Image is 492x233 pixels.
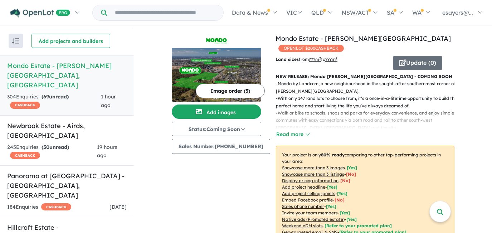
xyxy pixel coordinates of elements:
[43,144,49,150] span: 50
[108,5,222,20] input: Try estate name, suburb, builder or developer
[325,57,337,62] u: ???m
[97,144,117,159] span: 19 hours ago
[276,130,310,139] button: Read more
[282,204,324,209] u: Sales phone number
[346,171,356,177] span: [ No ]
[282,191,335,196] u: Add project selling-points
[282,165,345,170] u: Showcase more than 3 images
[276,110,460,131] p: - Walk or bike to schools, shops and parks for everyday convenience, and enjoy simple commutes wi...
[282,171,344,177] u: Showcase more than 3 listings
[12,38,19,44] img: sort.svg
[43,93,49,100] span: 69
[278,45,344,52] span: OPENLOT $ 200 CASHBACK
[42,93,69,100] strong: ( unread)
[282,217,345,222] u: Native ads (Promoted estate)
[7,143,97,160] div: 245 Enquir ies
[321,152,345,157] b: 80 % ready
[10,9,70,18] img: Openlot PRO Logo White
[327,184,337,190] span: [ Yes ]
[309,57,321,62] u: ??? m
[325,223,392,228] span: [Refer to your promoted plan]
[340,210,350,215] span: [ Yes ]
[321,57,337,62] span: to
[319,56,321,60] sup: 2
[282,184,325,190] u: Add project headline
[393,56,442,70] button: Update (0)
[7,61,127,90] h5: Mondo Estate - [PERSON_NAME][GEOGRAPHIC_DATA] , [GEOGRAPHIC_DATA]
[7,121,127,140] h5: Newbrook Estate - Airds , [GEOGRAPHIC_DATA]
[282,223,323,228] u: Weekend eDM slots
[172,139,270,154] button: Sales Number:[PHONE_NUMBER]
[276,73,454,80] p: NEW RELEASE: Mondo [PERSON_NAME][GEOGRAPHIC_DATA] - COMING SOON
[340,178,350,183] span: [ No ]
[442,9,473,16] span: esayers@...
[172,48,261,102] img: Mondo Estate - Edmondson Park
[41,203,71,210] span: CASHBACK
[42,144,69,150] strong: ( unread)
[276,95,460,110] p: - With only 147 land lots to choose from, it’s a once-in-a-lifetime opportunity to build the perf...
[31,34,110,48] button: Add projects and builders
[335,197,345,203] span: [ No ]
[10,152,40,159] span: CASHBACK
[175,37,258,45] img: Mondo Estate - Edmondson Park Logo
[196,84,265,98] button: Image order (5)
[109,204,127,210] span: [DATE]
[172,105,261,119] button: Add images
[337,191,347,196] span: [ Yes ]
[282,197,333,203] u: Embed Facebook profile
[276,56,388,63] p: from
[347,165,357,170] span: [ Yes ]
[346,217,357,222] span: [Yes]
[282,210,338,215] u: Invite your team members
[172,122,261,136] button: Status:Coming Soon
[326,204,336,209] span: [ Yes ]
[10,102,40,109] span: CASHBACK
[276,57,299,62] b: Land sizes
[7,93,101,110] div: 304 Enquir ies
[276,80,460,95] p: - Mondo by Landcom, a new neighbourhood in the sought-after southernmost corner of [PERSON_NAME][...
[7,171,127,200] h5: Panorama at [GEOGRAPHIC_DATA] - [GEOGRAPHIC_DATA] , [GEOGRAPHIC_DATA]
[7,203,71,212] div: 184 Enquir ies
[276,34,451,43] a: Mondo Estate - [PERSON_NAME][GEOGRAPHIC_DATA]
[101,93,116,108] span: 1 hour ago
[172,34,261,102] a: Mondo Estate - Edmondson Park LogoMondo Estate - Edmondson Park
[282,178,338,183] u: Display pricing information
[336,56,337,60] sup: 2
